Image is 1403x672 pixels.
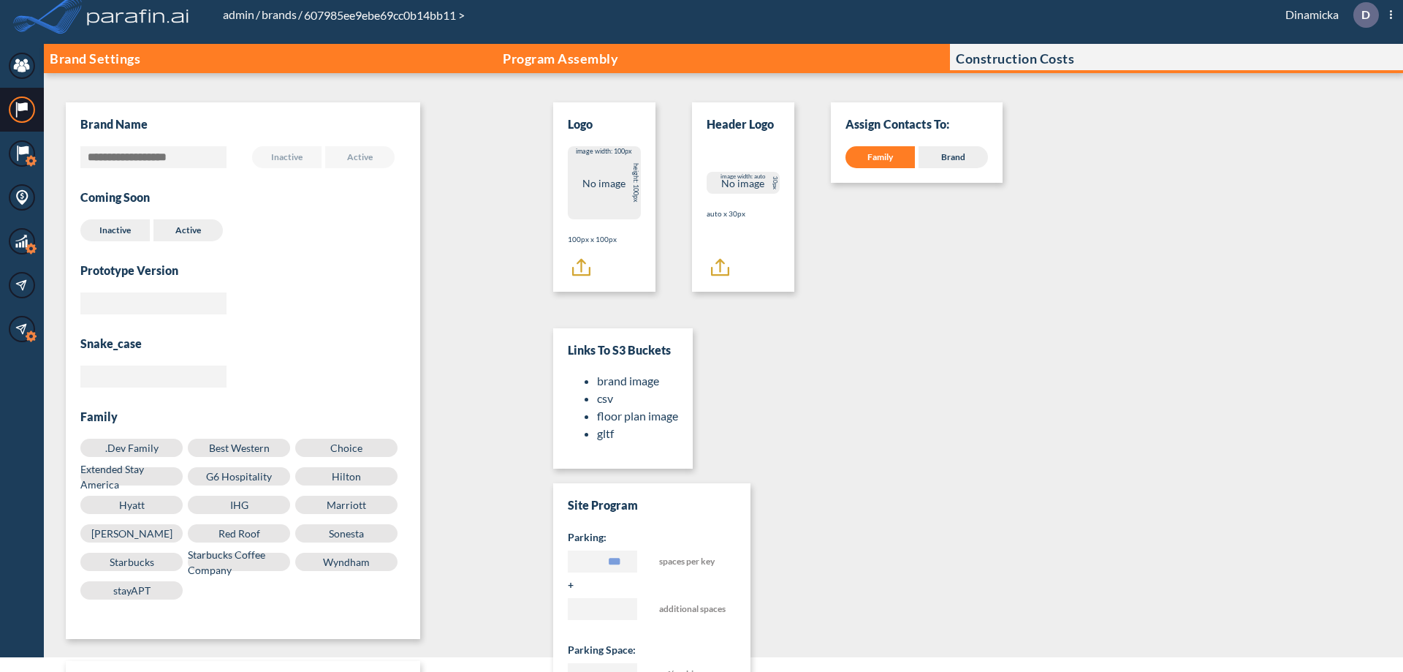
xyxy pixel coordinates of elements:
label: Active [325,146,395,168]
label: Inactive [252,146,322,168]
label: .Dev Family [80,439,183,457]
p: Program Assembly [503,51,618,66]
label: [PERSON_NAME] [80,524,183,543]
span: 607985ee9ebe69cc0b14bb11 > [303,8,466,22]
label: G6 Hospitality [188,467,290,486]
div: Brand [919,146,988,168]
h3: Brand Name [80,117,148,132]
button: Brand Settings [44,44,497,73]
p: auto x 30px [707,208,780,219]
p: Brand Settings [50,51,140,66]
h3: Family [80,409,406,424]
label: Extended Stay America [80,467,183,486]
div: No image [568,146,641,219]
span: spaces per key [659,551,729,578]
p: Assign Contacts To: [845,117,988,132]
p: D [1361,8,1370,21]
h3: Links to S3 Buckets [568,343,678,358]
label: Choice [295,439,398,457]
label: Sonesta [295,524,398,543]
h3: Prototype Version [80,263,406,278]
a: brands [260,7,298,21]
label: IHG [188,496,290,514]
a: admin [221,7,256,21]
h3: Site Program [568,498,736,513]
div: Dinamicka [1263,2,1392,28]
label: Marriott [295,496,398,514]
div: No image [707,172,780,194]
li: / [260,6,303,23]
button: Construction Costs [950,44,1403,73]
h3: Logo [568,117,593,132]
li: / [221,6,260,23]
div: Family [845,146,915,168]
h3: Coming Soon [80,190,150,205]
label: Starbucks [80,553,183,571]
label: Hyatt [80,496,183,514]
h3: snake_case [80,336,406,351]
label: Active [153,219,223,241]
button: Program Assembly [497,44,950,73]
a: csv [597,391,613,405]
span: additional spaces [659,598,729,625]
a: brand image [597,374,659,388]
label: Hilton [295,467,398,486]
h3: Header Logo [707,117,774,132]
p: Construction Costs [956,51,1074,66]
h5: Parking space: [568,643,736,657]
a: floor plan image [597,409,678,423]
label: stayAPT [80,581,183,600]
label: Wyndham [295,553,398,571]
label: Starbucks Coffee Company [188,553,290,571]
label: Red Roof [188,524,290,543]
label: Inactive [80,219,150,241]
label: Best Western [188,439,290,457]
h5: Parking: [568,530,736,545]
p: 100px x 100px [568,234,641,245]
a: gltf [597,426,614,440]
h5: + [568,578,736,592]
